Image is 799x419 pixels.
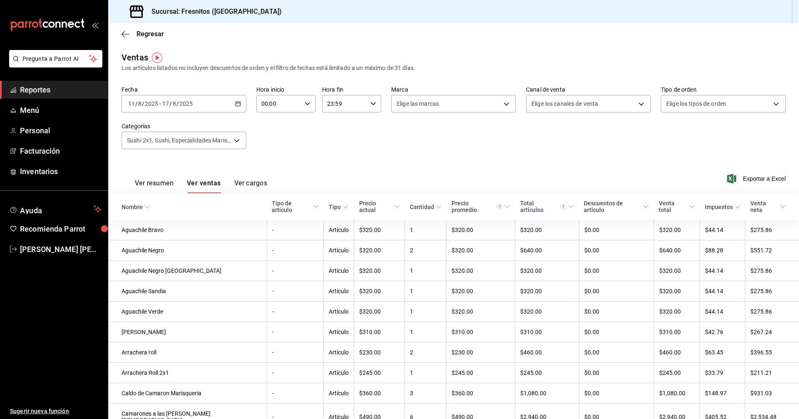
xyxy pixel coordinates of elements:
[531,100,598,108] span: Elige los canales de venta
[92,22,98,28] button: open_drawer_menu
[515,240,579,261] td: $640.00
[654,342,700,363] td: $460.00
[9,50,102,67] button: Pregunta a Parrot AI
[6,60,102,69] a: Pregunta a Parrot AI
[654,281,700,302] td: $320.00
[108,240,267,261] td: Aguachile Negro
[256,87,315,92] label: Hora inicio
[447,302,515,322] td: $320.00
[520,200,574,213] span: Total artículos
[700,261,745,281] td: $44.14
[700,281,745,302] td: $44.14
[179,100,193,107] input: ----
[176,100,179,107] span: /
[579,240,654,261] td: $0.00
[20,125,101,136] span: Personal
[447,261,515,281] td: $320.00
[329,204,341,210] div: Tipo
[122,64,786,72] div: Los artículos listados no incluyen descuentos de orden y el filtro de fechas está limitado a un m...
[324,342,354,363] td: Artículo
[560,204,566,210] svg: El total artículos considera cambios de precios en los artículos así como costos adicionales por ...
[127,136,231,145] span: Sushi 2x1, Sushi, Especialidades Mariscos, Entradas Mariscos
[172,100,176,107] input: --
[122,204,143,210] div: Nombre
[654,302,700,322] td: $320.00
[496,204,503,210] svg: Precio promedio = Total artículos / cantidad
[359,200,400,213] span: Precio actual
[659,200,687,213] div: Venta total
[526,87,651,92] label: Canal de venta
[705,204,740,210] span: Impuestos
[108,302,267,322] td: Aguachile Verde
[745,261,799,281] td: $275.86
[410,204,442,210] span: Cantidad
[108,261,267,281] td: Aguachile Negro [GEOGRAPHIC_DATA]
[654,383,700,404] td: $1,080.00
[10,407,101,416] span: Sugerir nueva función
[324,322,354,342] td: Artículo
[108,342,267,363] td: Arrachera roll
[405,220,447,240] td: 1
[452,200,510,213] span: Precio promedio
[20,145,101,157] span: Facturación
[579,281,654,302] td: $0.00
[579,322,654,342] td: $0.00
[397,100,439,108] span: Elige las marcas
[122,87,246,92] label: Fecha
[20,244,101,255] span: [PERSON_NAME] [PERSON_NAME]
[654,220,700,240] td: $320.00
[447,220,515,240] td: $320.00
[267,281,323,302] td: -
[654,240,700,261] td: $640.00
[405,302,447,322] td: 1
[745,342,799,363] td: $396.55
[138,100,142,107] input: --
[354,281,405,302] td: $320.00
[745,363,799,383] td: $211.21
[515,322,579,342] td: $310.00
[135,100,138,107] span: /
[447,322,515,342] td: $310.00
[267,302,323,322] td: -
[20,105,101,116] span: Menú
[135,179,267,193] div: navigation tabs
[354,220,405,240] td: $320.00
[354,261,405,281] td: $320.00
[579,383,654,404] td: $0.00
[108,383,267,404] td: Caldo de Camaron Marisqueria
[661,87,786,92] label: Tipo de orden
[145,7,282,17] h3: Sucursal: Fresnitos ([GEOGRAPHIC_DATA])
[128,100,135,107] input: --
[515,281,579,302] td: $320.00
[108,281,267,302] td: Aguachile Sandia
[700,383,745,404] td: $148.97
[579,261,654,281] td: $0.00
[354,342,405,363] td: $230.00
[579,220,654,240] td: $0.00
[584,200,641,213] div: Descuentos de artículo
[142,100,144,107] span: /
[515,363,579,383] td: $245.00
[162,100,169,107] input: --
[700,322,745,342] td: $42.76
[135,179,174,193] button: Ver resumen
[169,100,172,107] span: /
[108,322,267,342] td: [PERSON_NAME]
[405,363,447,383] td: 1
[108,220,267,240] td: Aguachile Bravo
[267,322,323,342] td: -
[272,200,318,213] span: Tipo de artículo
[579,342,654,363] td: $0.00
[745,240,799,261] td: $551.72
[745,322,799,342] td: $267.24
[745,383,799,404] td: $931.03
[267,261,323,281] td: -
[272,200,311,213] div: Tipo de artículo
[267,383,323,404] td: -
[324,302,354,322] td: Artículo
[20,204,90,214] span: Ayuda
[267,363,323,383] td: -
[354,240,405,261] td: $320.00
[745,281,799,302] td: $275.86
[122,204,150,210] span: Nombre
